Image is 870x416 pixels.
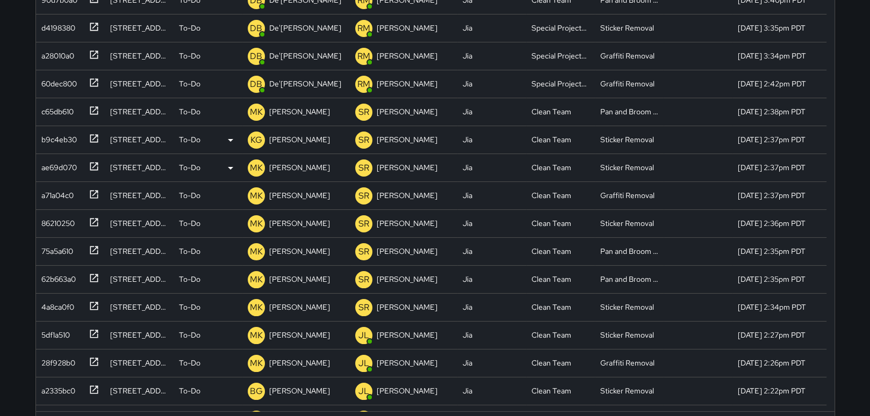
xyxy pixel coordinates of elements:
[600,190,655,201] div: Graffiti Removal
[250,245,263,258] p: MK
[250,273,263,286] p: MK
[250,50,262,63] p: DB
[463,357,472,368] div: Jia
[250,189,263,202] p: MK
[600,357,655,368] div: Graffiti Removal
[37,353,75,368] div: 28f928b0
[269,330,330,340] p: [PERSON_NAME]
[269,246,330,257] p: [PERSON_NAME]
[600,330,654,340] div: Sticker Removal
[269,134,330,145] p: [PERSON_NAME]
[358,217,369,230] p: SR
[463,246,472,257] div: Jia
[377,50,437,61] p: [PERSON_NAME]
[463,218,472,229] div: Jia
[738,330,806,340] div: 8/25/2025, 2:27pm PDT
[358,189,369,202] p: SR
[37,381,75,396] div: a2335bc0
[377,78,437,89] p: [PERSON_NAME]
[269,162,330,173] p: [PERSON_NAME]
[110,190,168,201] div: 822 Montgomery Street
[738,246,806,257] div: 8/25/2025, 2:35pm PDT
[110,218,168,229] div: 804 Montgomery Street
[110,23,168,33] div: 600 Market Street
[37,74,77,89] div: 60dec800
[250,385,263,398] p: BG
[357,50,370,63] p: RM
[110,246,168,257] div: 495 Jackson Street
[463,162,472,173] div: Jia
[250,357,263,370] p: MK
[531,106,571,117] div: Clean Team
[179,274,200,284] p: To-Do
[110,330,168,340] div: 417 Montgomery Street
[110,357,168,368] div: 405 Montgomery Street
[738,190,806,201] div: 8/25/2025, 2:37pm PDT
[179,190,200,201] p: To-Do
[377,190,437,201] p: [PERSON_NAME]
[179,106,200,117] p: To-Do
[738,302,806,312] div: 8/25/2025, 2:34pm PDT
[269,302,330,312] p: [PERSON_NAME]
[377,246,437,257] p: [PERSON_NAME]
[738,50,806,61] div: 8/25/2025, 3:34pm PDT
[250,329,263,342] p: MK
[738,78,806,89] div: 8/25/2025, 2:42pm PDT
[531,357,571,368] div: Clean Team
[358,106,369,119] p: SR
[600,78,655,89] div: Graffiti Removal
[269,190,330,201] p: [PERSON_NAME]
[358,162,369,174] p: SR
[110,162,168,173] div: 822 Montgomery Street
[250,301,263,314] p: MK
[377,302,437,312] p: [PERSON_NAME]
[357,22,370,35] p: RM
[37,46,74,61] div: a28010a0
[377,330,437,340] p: [PERSON_NAME]
[600,134,654,145] div: Sticker Removal
[463,106,472,117] div: Jia
[110,50,168,61] div: 149 Montgomery Street
[531,385,571,396] div: Clean Team
[600,218,654,229] div: Sticker Removal
[37,242,73,257] div: 75a5a610
[600,246,658,257] div: Pan and Broom Block Faces
[531,134,571,145] div: Clean Team
[463,274,472,284] div: Jia
[110,106,168,117] div: 807 Montgomery Street
[738,385,806,396] div: 8/25/2025, 2:22pm PDT
[37,130,77,145] div: b9c4eb30
[531,162,571,173] div: Clean Team
[600,162,654,173] div: Sticker Removal
[269,385,330,396] p: [PERSON_NAME]
[531,274,571,284] div: Clean Team
[358,273,369,286] p: SR
[463,302,472,312] div: Jia
[37,325,70,340] div: 5df1a510
[531,50,589,61] div: Special Projects Team
[377,23,437,33] p: [PERSON_NAME]
[531,23,589,33] div: Special Projects Team
[377,385,437,396] p: [PERSON_NAME]
[600,23,654,33] div: Sticker Removal
[531,218,571,229] div: Clean Team
[377,357,437,368] p: [PERSON_NAME]
[269,106,330,117] p: [PERSON_NAME]
[179,330,200,340] p: To-Do
[37,269,76,284] div: 62b663a0
[37,18,75,33] div: d4198380
[110,134,168,145] div: 822 Montgomery Street
[738,106,806,117] div: 8/25/2025, 2:38pm PDT
[179,357,200,368] p: To-Do
[463,190,472,201] div: Jia
[463,50,472,61] div: Jia
[738,274,806,284] div: 8/25/2025, 2:35pm PDT
[377,218,437,229] p: [PERSON_NAME]
[110,78,168,89] div: 650 Market Street
[358,385,369,398] p: JL
[37,186,74,201] div: a71a04c0
[531,246,571,257] div: Clean Team
[179,218,200,229] p: To-Do
[358,329,369,342] p: JL
[531,302,571,312] div: Clean Team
